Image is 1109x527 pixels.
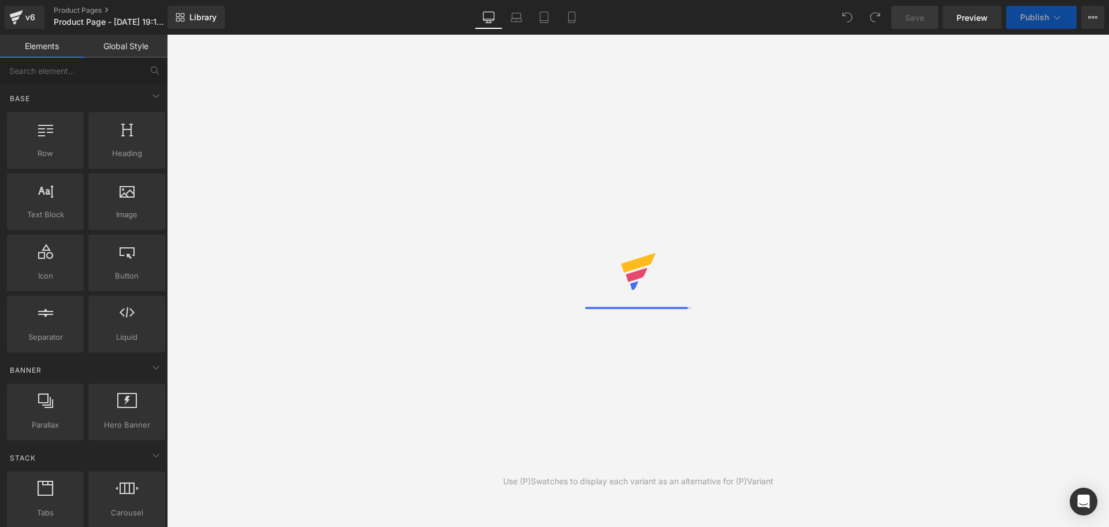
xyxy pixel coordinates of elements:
button: More [1081,6,1104,29]
div: Open Intercom Messenger [1070,488,1097,515]
a: Laptop [503,6,530,29]
a: Global Style [84,35,168,58]
span: Image [92,209,162,221]
a: Product Pages [54,6,187,15]
a: Tablet [530,6,558,29]
span: Liquid [92,331,162,343]
span: Publish [1020,13,1049,22]
span: Carousel [92,507,162,519]
button: Redo [864,6,887,29]
a: Preview [943,6,1002,29]
span: Hero Banner [92,419,162,431]
div: v6 [23,10,38,25]
span: Button [92,270,162,282]
a: New Library [168,6,225,29]
span: Library [189,12,217,23]
span: Stack [9,452,37,463]
span: Save [905,12,924,24]
a: Desktop [475,6,503,29]
span: Text Block [10,209,80,221]
span: Banner [9,365,43,376]
button: Undo [836,6,859,29]
a: v6 [5,6,44,29]
span: Heading [92,147,162,159]
span: Parallax [10,419,80,431]
span: Separator [10,331,80,343]
span: Preview [957,12,988,24]
span: Product Page - [DATE] 19:18:17 [54,17,165,27]
div: Use (P)Swatches to display each variant as an alternative for (P)Variant [503,475,773,488]
span: Row [10,147,80,159]
span: Base [9,93,31,104]
span: Tabs [10,507,80,519]
button: Publish [1006,6,1077,29]
a: Mobile [558,6,586,29]
span: Icon [10,270,80,282]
